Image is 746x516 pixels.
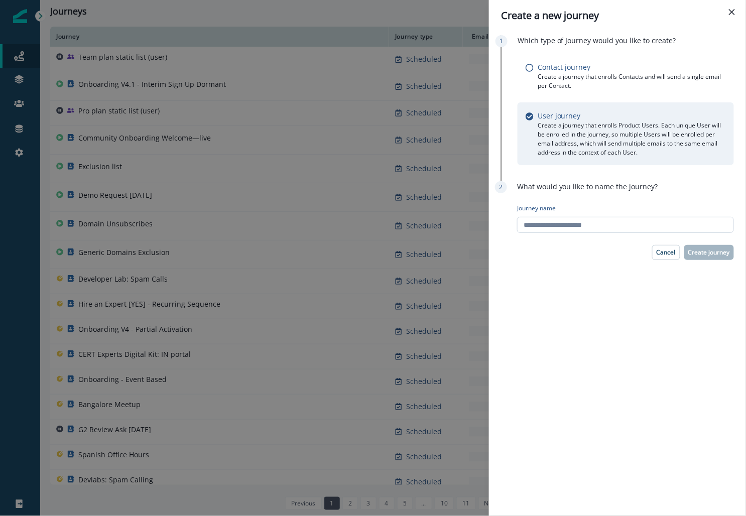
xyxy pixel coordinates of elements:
[657,249,676,256] p: Cancel
[538,72,726,90] p: Create a journey that enrolls Contacts and will send a single email per Contact.
[538,121,726,157] p: Create a journey that enrolls Product Users. Each unique User will be enrolled in the journey, so...
[684,245,734,260] button: Create journey
[517,204,556,213] p: Journey name
[518,35,676,46] p: Which type of Journey would you like to create?
[517,181,658,192] p: What would you like to name the journey?
[688,249,730,256] p: Create journey
[538,62,591,72] p: Contact journey
[652,245,680,260] button: Cancel
[500,183,503,192] p: 2
[538,110,581,121] p: User journey
[501,8,734,23] div: Create a new journey
[500,37,504,46] p: 1
[724,4,740,20] button: Close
